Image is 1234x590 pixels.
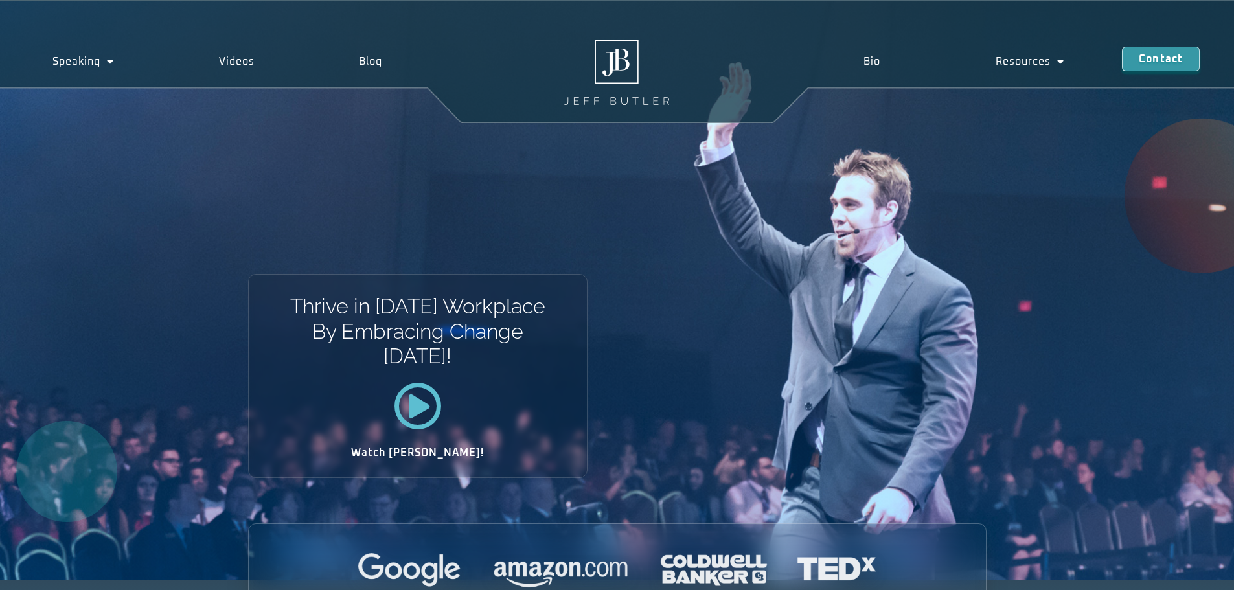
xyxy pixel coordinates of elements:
[805,47,937,76] a: Bio
[1139,54,1183,64] span: Contact
[1122,47,1200,71] a: Contact
[289,294,546,369] h1: Thrive in [DATE] Workplace By Embracing Change [DATE]!
[307,47,435,76] a: Blog
[805,47,1122,76] nav: Menu
[166,47,307,76] a: Videos
[938,47,1122,76] a: Resources
[294,448,542,458] h2: Watch [PERSON_NAME]!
